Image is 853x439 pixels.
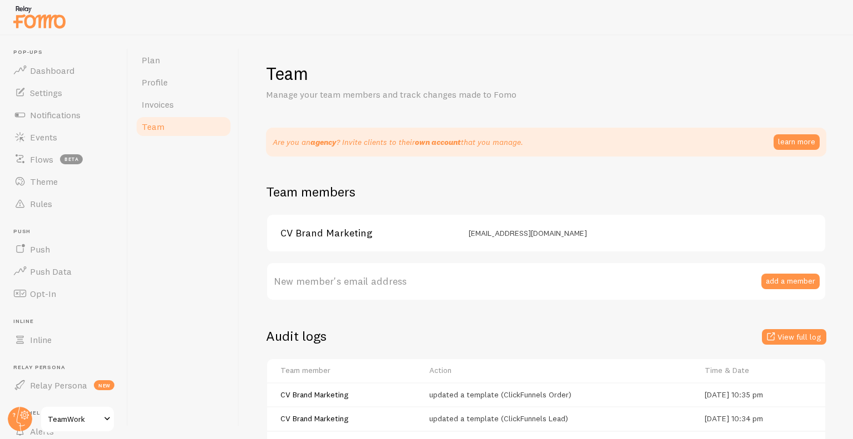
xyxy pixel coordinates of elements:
[698,406,825,431] td: Tue, Aug 29th 2023, 10:34:54 pm
[30,334,52,345] span: Inline
[280,228,455,238] div: CV Brand Marketing
[423,382,698,407] td: updated a template (ClickFunnels Order)
[7,148,121,170] a: Flows beta
[30,87,62,98] span: Settings
[7,126,121,148] a: Events
[30,109,81,120] span: Notifications
[415,137,461,147] strong: own account
[7,238,121,260] a: Push
[415,137,521,147] em: that you manage
[30,288,56,299] span: Opt-In
[60,154,83,164] span: beta
[761,274,820,289] button: add a member
[267,382,423,407] td: CV Brand Marketing
[13,364,121,371] span: Relay Persona
[7,282,121,305] a: Opt-In
[30,426,54,437] span: Alerts
[135,115,232,138] a: Team
[469,228,587,238] span: [EMAIL_ADDRESS][DOMAIN_NAME]
[310,137,337,147] strong: agency
[30,244,50,255] span: Push
[13,318,121,325] span: Inline
[142,54,160,65] span: Plan
[142,121,164,132] span: Team
[267,359,423,382] th: Team member
[7,329,121,351] a: Inline
[774,134,820,150] a: learn more
[135,93,232,115] a: Invoices
[30,380,87,391] span: Relay Persona
[7,82,121,104] a: Settings
[94,380,114,390] span: new
[135,49,232,71] a: Plan
[13,228,121,235] span: Push
[30,176,58,187] span: Theme
[423,359,698,382] th: Action
[7,260,121,282] a: Push Data
[40,406,115,432] a: TeamWork
[698,359,825,382] th: Time & Date
[48,412,101,426] span: TeamWork
[266,262,826,301] label: New member's email address
[423,406,698,431] td: updated a template (ClickFunnels Lead)
[273,137,523,148] div: Are you an ? Invite clients to their .
[267,406,423,431] td: CV Brand Marketing
[7,193,121,215] a: Rules
[7,104,121,126] a: Notifications
[30,65,74,76] span: Dashboard
[135,71,232,93] a: Profile
[30,154,53,165] span: Flows
[266,183,826,200] h2: Team members
[266,88,533,101] p: Manage your team members and track changes made to Fomo
[266,62,826,85] h1: Team
[266,327,327,345] h2: Audit logs
[30,266,72,277] span: Push Data
[698,382,825,407] td: Tue, Aug 29th 2023, 10:35:14 pm
[762,329,826,345] button: View full log
[7,374,121,396] a: Relay Persona new
[30,132,57,143] span: Events
[12,3,67,31] img: fomo-relay-logo-orange.svg
[13,49,121,56] span: Pop-ups
[7,170,121,193] a: Theme
[30,198,52,209] span: Rules
[142,77,168,88] span: Profile
[7,59,121,82] a: Dashboard
[142,99,174,110] span: Invoices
